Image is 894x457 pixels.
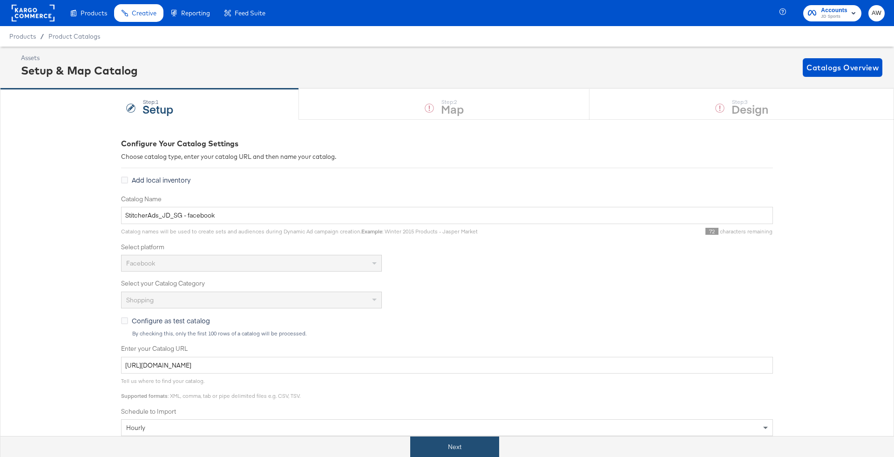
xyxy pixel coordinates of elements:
[121,195,773,204] label: Catalog Name
[181,9,210,17] span: Reporting
[806,61,879,74] span: Catalogs Overview
[478,228,773,235] div: characters remaining
[361,228,382,235] strong: Example
[121,344,773,353] label: Enter your Catalog URL
[81,9,107,17] span: Products
[121,243,773,252] label: Select platform
[132,316,210,325] span: Configure as test catalog
[21,54,138,62] div: Assets
[126,259,155,267] span: Facebook
[803,5,861,21] button: AccountsJD Sports
[235,9,265,17] span: Feed Suite
[48,33,100,40] a: Product Catalogs
[36,33,48,40] span: /
[872,8,881,19] span: AW
[121,138,773,149] div: Configure Your Catalog Settings
[132,9,156,17] span: Creative
[821,13,847,20] span: JD Sports
[121,377,300,399] span: Tell us where to find your catalog. : XML, comma, tab or pipe delimited files e.g. CSV, TSV.
[821,6,847,15] span: Accounts
[868,5,885,21] button: AW
[142,101,173,116] strong: Setup
[121,407,773,416] label: Schedule to Import
[132,175,190,184] span: Add local inventory
[21,62,138,78] div: Setup & Map Catalog
[9,33,36,40] span: Products
[121,357,773,374] input: Enter Catalog URL, e.g. http://www.example.com/products.xml
[126,296,154,304] span: Shopping
[121,228,478,235] span: Catalog names will be used to create sets and audiences during Dynamic Ad campaign creation. : Wi...
[121,152,773,161] div: Choose catalog type, enter your catalog URL and then name your catalog.
[121,392,168,399] strong: Supported formats
[121,207,773,224] input: Name your catalog e.g. My Dynamic Product Catalog
[132,330,773,337] div: By checking this, only the first 100 rows of a catalog will be processed.
[705,228,718,235] span: 72
[126,423,145,432] span: hourly
[142,99,173,105] div: Step: 1
[803,58,882,77] button: Catalogs Overview
[121,279,773,288] label: Select your Catalog Category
